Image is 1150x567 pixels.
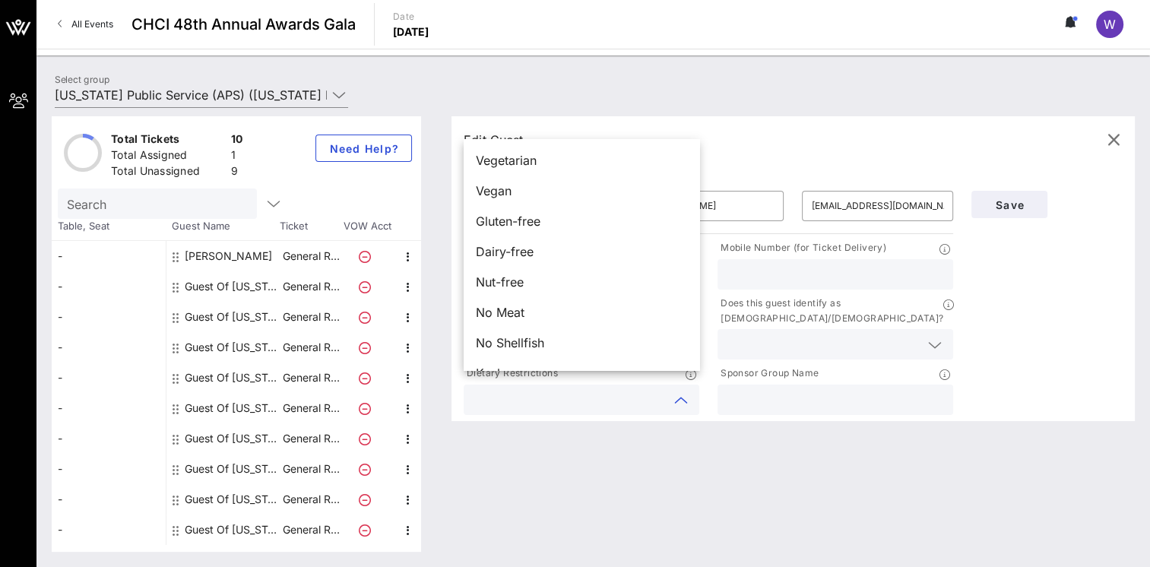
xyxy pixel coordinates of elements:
[1096,11,1123,38] div: W
[55,74,109,85] label: Select group
[52,363,166,393] div: -
[185,393,280,423] div: Guest Of Arizona Public Service (APS)
[984,198,1035,211] span: Save
[718,366,819,382] p: Sponsor Group Name
[231,131,243,150] div: 10
[464,129,534,150] div: Edit Guest
[328,142,399,155] span: Need Help?
[111,147,225,166] div: Total Assigned
[166,219,280,234] span: Guest Name
[718,240,886,256] p: Mobile Number (for Ticket Delivery)
[52,393,166,423] div: -
[280,302,341,332] p: General R…
[49,12,122,36] a: All Events
[315,135,412,162] button: Need Help?
[280,363,341,393] p: General R…
[52,332,166,363] div: -
[280,241,341,271] p: General R…
[476,334,544,352] span: No Shellfish
[718,296,943,326] p: Does this guest identify as [DEMOGRAPHIC_DATA]/[DEMOGRAPHIC_DATA]?
[52,454,166,484] div: -
[280,393,341,423] p: General R…
[280,271,341,302] p: General R…
[52,484,166,515] div: -
[464,366,558,382] p: Dietary Restrictions
[280,219,341,234] span: Ticket
[185,241,272,271] div: Laura Pastor
[71,18,113,30] span: All Events
[1104,17,1116,32] span: W
[185,423,280,454] div: Guest Of Arizona Public Service (APS)
[341,219,394,234] span: VOW Acct
[185,484,280,515] div: Guest Of Arizona Public Service (APS)
[476,212,540,230] span: Gluten-free
[185,302,280,332] div: Guest Of Arizona Public Service (APS)
[642,194,775,218] input: Last Name*
[52,515,166,545] div: -
[476,273,524,291] span: Nut-free
[111,131,225,150] div: Total Tickets
[52,423,166,454] div: -
[185,515,280,545] div: Guest Of Arizona Public Service (APS)
[280,484,341,515] p: General R…
[185,454,280,484] div: Guest Of Arizona Public Service (APS)
[52,241,166,271] div: -
[971,191,1047,218] button: Save
[280,454,341,484] p: General R…
[231,163,243,182] div: 9
[52,302,166,332] div: -
[476,242,534,261] span: Dairy-free
[476,303,524,322] span: No Meat
[530,135,534,147] span: -
[393,24,429,40] p: [DATE]
[52,219,166,234] span: Table, Seat
[111,163,225,182] div: Total Unassigned
[185,332,280,363] div: Guest Of Arizona Public Service (APS)
[811,194,944,218] input: Email*
[476,151,537,169] span: Vegetarian
[231,147,243,166] div: 1
[476,364,515,382] span: Kosher
[185,271,280,302] div: Guest Of Arizona Public Service (APS)
[52,271,166,302] div: -
[131,13,356,36] span: CHCI 48th Annual Awards Gala
[280,515,341,545] p: General R…
[393,9,429,24] p: Date
[280,332,341,363] p: General R…
[476,182,512,200] span: Vegan
[280,423,341,454] p: General R…
[185,363,280,393] div: Guest Of Arizona Public Service (APS)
